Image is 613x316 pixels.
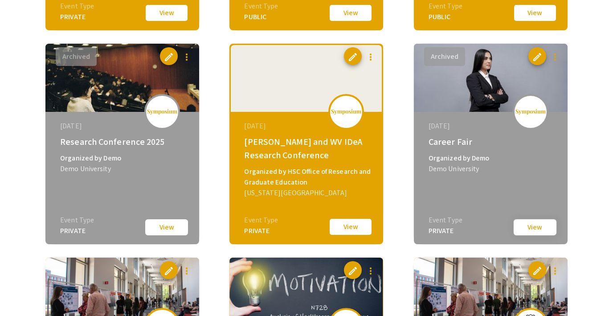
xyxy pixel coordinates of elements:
[160,47,178,65] button: edit
[429,164,555,174] div: Demo University
[144,218,189,236] button: View
[429,153,555,164] div: Organized by Demo
[429,12,462,22] div: PUBLIC
[60,164,187,174] div: Demo University
[331,109,362,115] img: logo_v2.png
[532,52,543,62] span: edit
[244,215,278,226] div: Event Type
[60,1,94,12] div: Event Type
[244,1,278,12] div: Event Type
[513,218,557,236] button: View
[60,121,187,131] div: [DATE]
[244,121,371,131] div: [DATE]
[424,47,465,66] button: Archived
[429,226,462,236] div: PRIVATE
[244,226,278,236] div: PRIVATE
[45,44,199,112] img: research-conference-2025_eventCoverPhoto_df1678__thumb.jpg
[347,52,358,62] span: edit
[244,188,371,198] div: [US_STATE][GEOGRAPHIC_DATA]
[550,52,560,62] mat-icon: more_vert
[528,47,546,65] button: edit
[60,215,94,226] div: Event Type
[163,266,174,276] span: edit
[347,266,358,276] span: edit
[513,4,557,22] button: View
[60,226,94,236] div: PRIVATE
[56,47,97,66] button: Archived
[144,4,189,22] button: View
[244,135,371,162] div: [PERSON_NAME] and WV IDeA Research Conference
[429,135,555,148] div: Career Fair
[163,52,174,62] span: edit
[429,215,462,226] div: Event Type
[60,12,94,22] div: PRIVATE
[244,166,371,188] div: Organized by HSC Office of Research and Graduate Education
[429,1,462,12] div: Event Type
[532,266,543,276] span: edit
[328,218,373,236] button: View
[244,12,278,22] div: PUBLIC
[181,266,192,276] mat-icon: more_vert
[344,47,362,65] button: edit
[414,44,568,112] img: career-fair_eventCoverPhoto_a61563__thumb.jpg
[528,261,546,279] button: edit
[60,135,187,148] div: Research Conference 2025
[429,121,555,131] div: [DATE]
[515,109,546,115] img: logo_v2.png
[160,261,178,279] button: edit
[344,261,362,279] button: edit
[365,52,376,62] mat-icon: more_vert
[147,109,178,115] img: logo_v2.png
[365,266,376,276] mat-icon: more_vert
[550,266,560,276] mat-icon: more_vert
[181,52,192,62] mat-icon: more_vert
[7,276,38,309] iframe: Chat
[60,153,187,164] div: Organized by Demo
[328,4,373,22] button: View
